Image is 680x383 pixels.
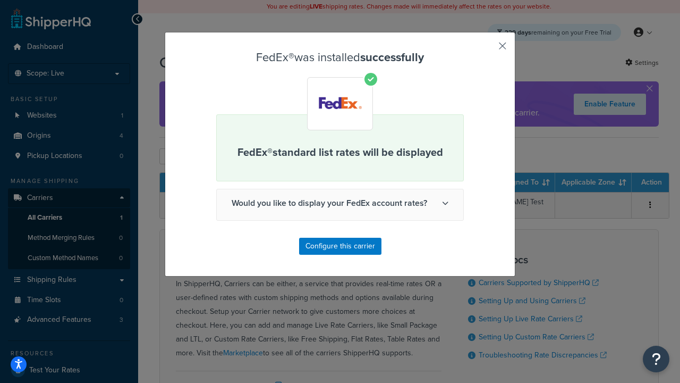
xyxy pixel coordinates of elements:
[360,48,424,66] strong: successfully
[643,346,669,372] button: Open Resource Center
[217,189,463,217] span: Would you like to display your FedEx account rates?
[299,238,381,255] button: Configure this carrier
[310,79,371,128] img: FedEx®
[216,51,464,64] h3: FedEx® was installed
[216,114,464,181] div: FedEx® standard list rates will be displayed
